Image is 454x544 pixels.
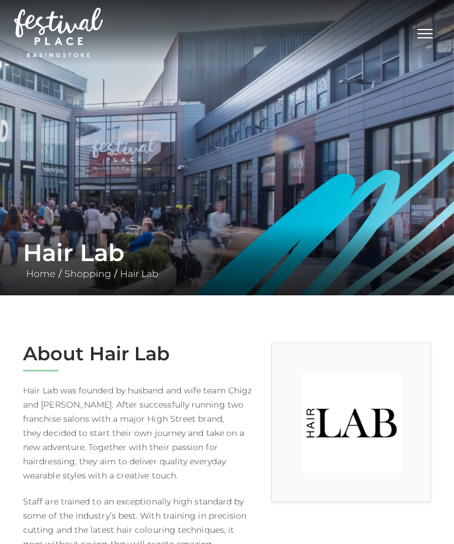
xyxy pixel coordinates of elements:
button: Toggle navigation [410,24,440,41]
p: Hair Lab was founded by husband and wife team Chigz and [PERSON_NAME]. After successfully running... [23,383,254,483]
h2: About Hair Lab [23,343,254,365]
a: Home [23,268,59,279]
img: Festival Place Logo [14,8,103,57]
a: Hair Lab [117,268,161,279]
div: / / [14,239,440,281]
a: Shopping [61,268,114,279]
h1: Hair Lab [23,239,431,267]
